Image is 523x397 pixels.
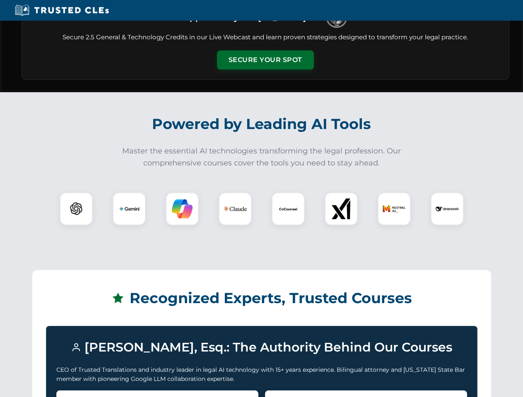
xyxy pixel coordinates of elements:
[56,336,467,359] h3: [PERSON_NAME], Esq.: The Authority Behind Our Courses
[219,192,252,225] div: Claude
[119,198,140,219] img: Gemini Logo
[378,192,411,225] div: Mistral AI
[224,197,247,220] img: Claude Logo
[113,192,146,225] div: Gemini
[32,110,491,139] h2: Powered by Leading AI Tools
[172,198,193,219] img: Copilot Logo
[278,198,299,219] img: CoCounsel Logo
[383,197,406,220] img: Mistral AI Logo
[46,284,477,313] h2: Recognized Experts, Trusted Courses
[325,192,358,225] div: xAI
[436,197,459,220] img: DeepSeek Logo
[117,145,407,169] p: Master the essential AI technologies transforming the legal profession. Our comprehensive courses...
[56,365,467,384] p: CEO of Trusted Translations and industry leader in legal AI technology with 15+ years experience....
[32,33,499,42] p: Secure 2.5 General & Technology Credits in our Live Webcast and learn proven strategies designed ...
[217,50,314,69] button: Secure Your Spot
[431,192,464,225] div: DeepSeek
[12,4,111,17] img: Trusted CLEs
[166,192,199,225] div: Copilot
[331,198,352,219] img: xAI Logo
[64,197,88,221] img: ChatGPT Logo
[272,192,305,225] div: CoCounsel
[60,192,93,225] div: ChatGPT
